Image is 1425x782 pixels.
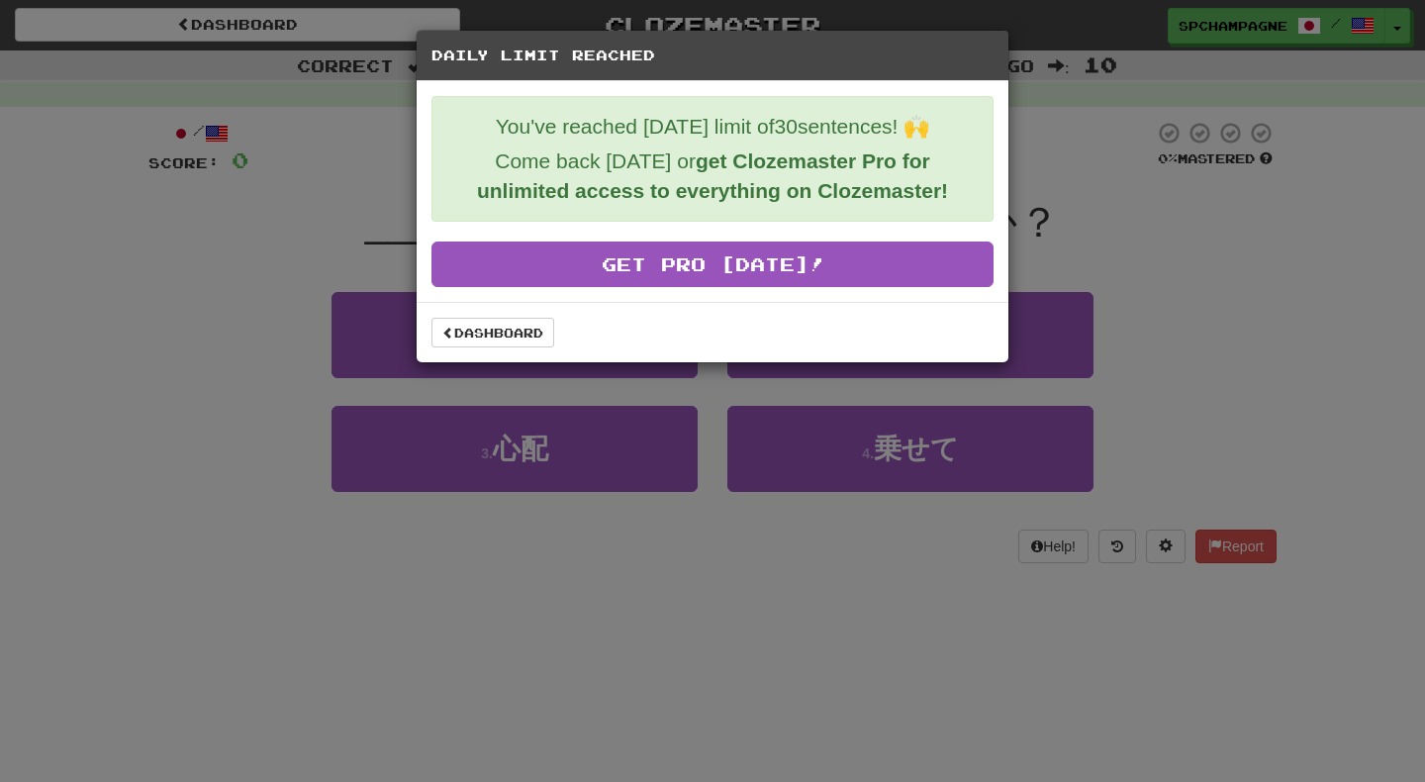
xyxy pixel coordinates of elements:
h5: Daily Limit Reached [431,46,994,65]
p: Come back [DATE] or [447,147,978,206]
a: Dashboard [431,318,554,347]
p: You've reached [DATE] limit of 30 sentences! 🙌 [447,112,978,142]
strong: get Clozemaster Pro for unlimited access to everything on Clozemaster! [477,149,948,202]
a: Get Pro [DATE]! [431,242,994,287]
